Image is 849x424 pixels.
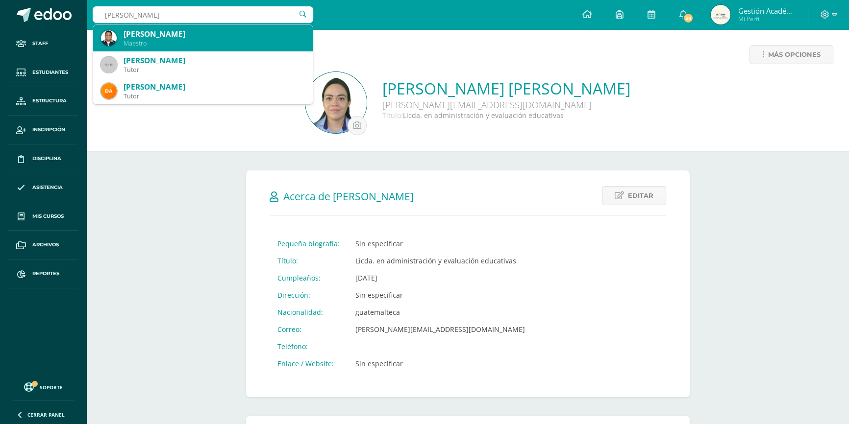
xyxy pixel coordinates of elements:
[270,304,348,321] td: Nacionalidad:
[382,111,403,120] span: Título:
[32,97,67,105] span: Estructura
[382,78,630,99] a: [PERSON_NAME] [PERSON_NAME]
[32,155,61,163] span: Disciplina
[124,29,305,39] div: [PERSON_NAME]
[8,116,78,144] a: Inscripción
[32,126,65,134] span: Inscripción
[8,202,78,231] a: Mis cursos
[8,58,78,87] a: Estudiantes
[8,87,78,116] a: Estructura
[738,6,797,16] span: Gestión Académica
[8,29,78,58] a: Staff
[270,321,348,338] td: Correo:
[101,83,117,99] img: fe519168b36ecfbab149064ccd9dac53.png
[348,304,533,321] td: guatemalteca
[738,15,797,23] span: Mi Perfil
[270,355,348,372] td: Enlace / Website:
[32,40,48,47] span: Staff
[348,269,533,286] td: [DATE]
[270,252,348,269] td: Título:
[683,13,694,24] span: 38
[101,57,117,72] img: 45x45
[93,6,313,23] input: Busca un usuario...
[124,92,305,100] div: Tutor
[283,189,414,203] span: Acerca de [PERSON_NAME]
[27,411,65,418] span: Cerrar panel
[124,82,305,92] div: [PERSON_NAME]
[124,66,305,74] div: Tutor
[32,212,64,220] span: Mis cursos
[749,45,833,64] a: Más opciones
[32,184,63,191] span: Asistencia
[382,99,630,111] div: [PERSON_NAME][EMAIL_ADDRESS][DOMAIN_NAME]
[8,173,78,202] a: Asistencia
[8,259,78,288] a: Reportes
[8,144,78,173] a: Disciplina
[101,30,117,46] img: a3a9f19ee43bbcd56829fa5bb79a4018.png
[768,46,821,64] span: Más opciones
[348,252,533,269] td: Licda. en administración y evaluación educativas
[348,355,533,372] td: Sin especificar
[348,321,533,338] td: [PERSON_NAME][EMAIL_ADDRESS][DOMAIN_NAME]
[628,187,653,205] span: Editar
[270,235,348,252] td: Pequeña biografía:
[124,55,305,66] div: [PERSON_NAME]
[270,269,348,286] td: Cumpleaños:
[602,186,666,205] a: Editar
[124,39,305,47] div: Maestro
[32,69,68,76] span: Estudiantes
[711,5,730,24] img: ff93632bf489dcbc5131d32d8a4af367.png
[32,270,59,278] span: Reportes
[12,380,75,393] a: Soporte
[8,231,78,259] a: Archivos
[270,338,348,355] td: Teléfono:
[348,286,533,304] td: Sin especificar
[32,241,59,249] span: Archivos
[270,286,348,304] td: Dirección:
[348,235,533,252] td: Sin especificar
[403,111,564,120] span: Licda. en administración y evaluación educativas
[305,72,367,133] img: 0edbb5ac48c9c069da9b54aa81a2324b.png
[40,384,63,391] span: Soporte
